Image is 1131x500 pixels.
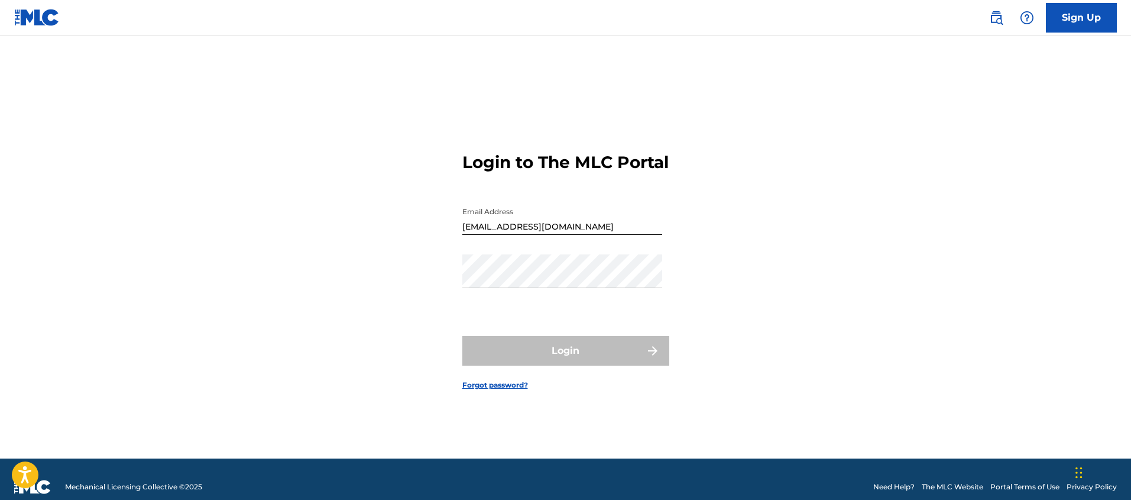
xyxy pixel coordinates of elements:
span: Mechanical Licensing Collective © 2025 [65,482,202,492]
iframe: Chat Widget [1072,443,1131,500]
img: search [989,11,1003,25]
img: MLC Logo [14,9,60,26]
a: The MLC Website [922,482,983,492]
img: logo [14,480,51,494]
a: Need Help? [873,482,915,492]
a: Portal Terms of Use [990,482,1059,492]
a: Forgot password? [462,380,528,391]
a: Sign Up [1046,3,1117,33]
div: Drag [1075,455,1083,491]
h3: Login to The MLC Portal [462,152,669,173]
div: Help [1015,6,1039,30]
img: help [1020,11,1034,25]
a: Public Search [984,6,1008,30]
a: Privacy Policy [1067,482,1117,492]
